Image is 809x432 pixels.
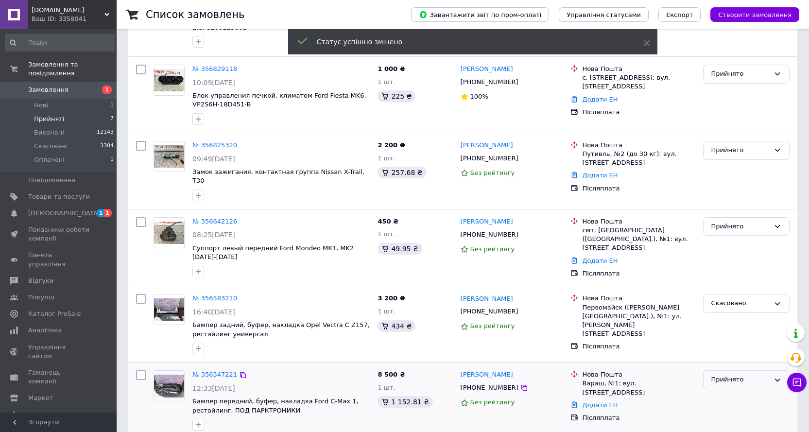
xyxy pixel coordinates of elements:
div: [PHONE_NUMBER] [459,152,520,165]
span: 12143 [97,128,114,137]
a: Додати ЕН [582,172,618,179]
img: Фото товару [154,145,184,168]
span: 1 шт. [378,78,395,86]
span: Покупці [28,293,54,302]
div: Прийнято [711,145,770,156]
input: Пошук [5,34,115,52]
span: 1 [110,101,114,110]
a: [PERSON_NAME] [461,294,513,304]
div: Прийнято [711,375,770,385]
div: смт. [GEOGRAPHIC_DATA] ([GEOGRAPHIC_DATA].), №1: вул. [STREET_ADDRESS] [582,226,695,253]
a: Блок управления печкой, климатом Ford Fiesta MK6, VP2S6H-18D451-B [192,92,366,108]
span: Аналітика [28,326,62,335]
span: Прийняті [34,115,64,123]
button: Управління статусами [559,7,649,22]
a: Створити замовлення [701,11,799,18]
span: 08:25[DATE] [192,231,235,239]
img: Фото товару [154,298,184,321]
div: Ваш ID: 3358041 [32,15,117,23]
a: [PERSON_NAME] [461,217,513,226]
img: Фото товару [154,69,184,92]
span: 09:49[DATE] [192,155,235,163]
a: Фото товару [154,294,185,325]
a: Суппорт левый передний Ford Mondeo MK1, MK2 [DATE]-[DATE] [192,244,354,261]
span: Без рейтингу [470,169,515,176]
a: Фото товару [154,217,185,248]
span: Бампер задний, буфер, накладка Opel Vectra C Z157, рестайлинг универсал [192,321,370,338]
span: Маркет [28,394,53,402]
button: Завантажити звіт по пром-оплаті [411,7,549,22]
div: Вараш, №1: вул. [STREET_ADDRESS] [582,379,695,397]
div: Післяплата [582,108,695,117]
span: Гаманець компанії [28,368,90,386]
span: Без рейтингу [470,398,515,406]
span: Створити замовлення [718,11,792,18]
span: 450 ₴ [378,218,398,225]
a: № 356642126 [192,218,237,225]
div: 257.68 ₴ [378,167,426,178]
a: Додати ЕН [582,96,618,103]
a: № 356825320 [192,141,237,149]
span: Управління сайтом [28,343,90,361]
span: Без рейтингу [470,322,515,329]
span: 1 000 ₴ [378,65,405,72]
div: Путивль, №2 (до 30 кг): вул. [STREET_ADDRESS] [582,150,695,167]
span: 2 200 ₴ [378,141,405,149]
a: Фото товару [154,141,185,172]
span: 1 [97,209,104,217]
span: Скасовані [34,142,67,151]
a: № 356547221 [192,371,237,378]
span: Товари та послуги [28,192,90,201]
div: 1 152.81 ₴ [378,396,433,408]
div: Нова Пошта [582,65,695,73]
div: Прийнято [711,222,770,232]
a: № 356829118 [192,65,237,72]
a: [PERSON_NAME] [461,141,513,150]
span: Без рейтингу [470,245,515,253]
span: 100% [470,93,488,100]
div: с. [STREET_ADDRESS]: вул. [STREET_ADDRESS] [582,73,695,91]
div: Статус успішно змінено [317,37,619,47]
span: Нові [34,101,48,110]
img: Фото товару [154,375,184,397]
div: [PHONE_NUMBER] [459,228,520,241]
button: Створити замовлення [710,7,799,22]
div: Первомайск ([PERSON_NAME][GEOGRAPHIC_DATA].), №1: ул. [PERSON_NAME][STREET_ADDRESS] [582,303,695,339]
div: Нова Пошта [582,370,695,379]
span: 1 шт. [378,308,395,315]
button: Чат з покупцем [787,373,807,392]
span: 1 шт. [378,155,395,162]
a: № 356583210 [192,294,237,302]
a: [PERSON_NAME] [461,370,513,380]
a: Дросель, дроссельна заслонка Renault/Nissan 1,4-1,8, 8200123061 [192,15,359,31]
a: Фото товару [154,65,185,96]
div: [PHONE_NUMBER] [459,381,520,394]
span: 8 500 ₴ [378,371,405,378]
div: Нова Пошта [582,141,695,150]
span: Оплачені [34,156,65,164]
span: 1 [102,86,112,94]
span: Показники роботи компанії [28,225,90,243]
span: Відгуки [28,276,53,285]
a: Замок зажигания, контактная группа Nissan X-Trail, T30 [192,168,364,185]
a: Бампер передний, буфер, накладка Ford C-Max 1, рестайлинг, ПОД ПАРКТРОНИКИ [192,397,359,414]
span: [DEMOGRAPHIC_DATA] [28,209,100,218]
span: 1 [110,156,114,164]
span: Завантажити звіт по пром-оплаті [419,10,541,19]
span: Налаштування [28,411,78,419]
div: Післяплата [582,414,695,422]
span: 1 шт. [378,384,395,391]
span: 3 200 ₴ [378,294,405,302]
span: Управління статусами [567,11,641,18]
span: 3304 [100,142,114,151]
div: Нова Пошта [582,217,695,226]
div: Післяплата [582,342,695,351]
div: 49.95 ₴ [378,243,422,255]
span: Панель управління [28,251,90,268]
div: 225 ₴ [378,90,415,102]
